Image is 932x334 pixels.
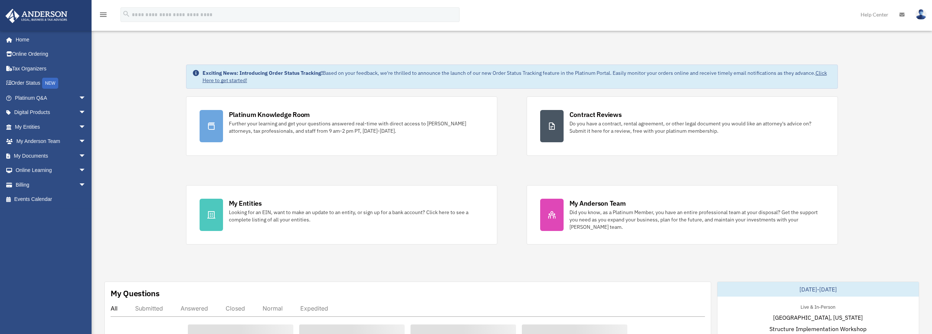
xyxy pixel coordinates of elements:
span: arrow_drop_down [79,91,93,106]
img: User Pic [916,9,927,20]
a: Contract Reviews Do you have a contract, rental agreement, or other legal document you would like... [527,96,838,156]
div: Normal [263,305,283,312]
a: My Anderson Team Did you know, as a Platinum Member, you have an entire professional team at your... [527,185,838,245]
div: Further your learning and get your questions answered real-time with direct access to [PERSON_NAM... [229,120,484,135]
div: My Entities [229,199,262,208]
div: NEW [42,78,58,89]
div: [DATE]-[DATE] [717,282,919,297]
a: Platinum Knowledge Room Further your learning and get your questions answered real-time with dire... [186,96,497,156]
a: Online Ordering [5,47,97,62]
a: My Anderson Teamarrow_drop_down [5,134,97,149]
a: Tax Organizers [5,61,97,76]
i: menu [99,10,108,19]
div: Did you know, as a Platinum Member, you have an entire professional team at your disposal? Get th... [569,209,824,231]
div: Looking for an EIN, want to make an update to an entity, or sign up for a bank account? Click her... [229,209,484,223]
span: arrow_drop_down [79,148,93,164]
span: [GEOGRAPHIC_DATA], [US_STATE] [773,313,863,322]
span: arrow_drop_down [79,120,93,135]
a: Digital Productsarrow_drop_down [5,105,97,120]
strong: Exciting News: Introducing Order Status Tracking! [203,70,323,76]
a: Order StatusNEW [5,76,97,91]
div: Answered [181,305,208,312]
div: Expedited [300,305,328,312]
img: Anderson Advisors Platinum Portal [3,9,70,23]
div: My Anderson Team [569,199,626,208]
div: Closed [226,305,245,312]
a: Online Learningarrow_drop_down [5,163,97,178]
span: Structure Implementation Workshop [769,324,866,333]
span: arrow_drop_down [79,105,93,120]
a: Home [5,32,93,47]
div: Based on your feedback, we're thrilled to announce the launch of our new Order Status Tracking fe... [203,69,832,84]
div: Platinum Knowledge Room [229,110,310,119]
div: Do you have a contract, rental agreement, or other legal document you would like an attorney's ad... [569,120,824,135]
div: Contract Reviews [569,110,622,119]
a: menu [99,13,108,19]
a: Events Calendar [5,192,97,207]
a: Billingarrow_drop_down [5,177,97,192]
div: All [111,305,118,312]
i: search [122,10,130,18]
div: My Questions [111,288,160,299]
span: arrow_drop_down [79,177,93,192]
div: Live & In-Person [795,302,841,310]
span: arrow_drop_down [79,163,93,178]
span: arrow_drop_down [79,134,93,149]
a: My Documentsarrow_drop_down [5,148,97,163]
a: Click Here to get started! [203,70,827,84]
a: Platinum Q&Aarrow_drop_down [5,91,97,105]
a: My Entities Looking for an EIN, want to make an update to an entity, or sign up for a bank accoun... [186,185,497,245]
a: My Entitiesarrow_drop_down [5,120,97,134]
div: Submitted [135,305,163,312]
